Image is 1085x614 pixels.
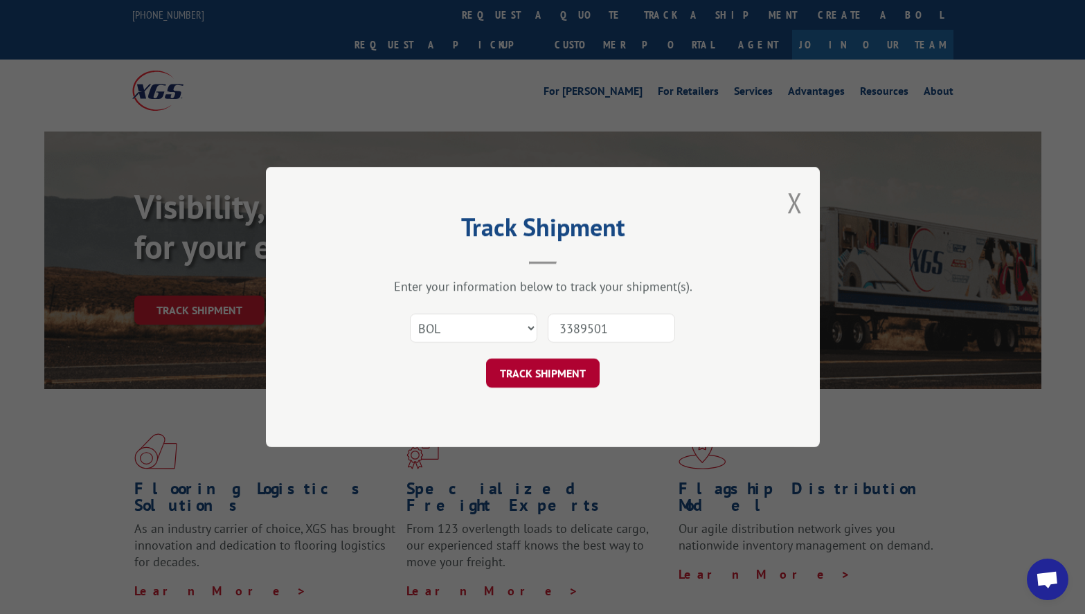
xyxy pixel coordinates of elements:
button: TRACK SHIPMENT [486,359,600,388]
div: Enter your information below to track your shipment(s). [335,278,751,294]
h2: Track Shipment [335,217,751,244]
div: Open chat [1027,559,1068,600]
button: Close modal [787,184,802,221]
input: Number(s) [548,314,675,343]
